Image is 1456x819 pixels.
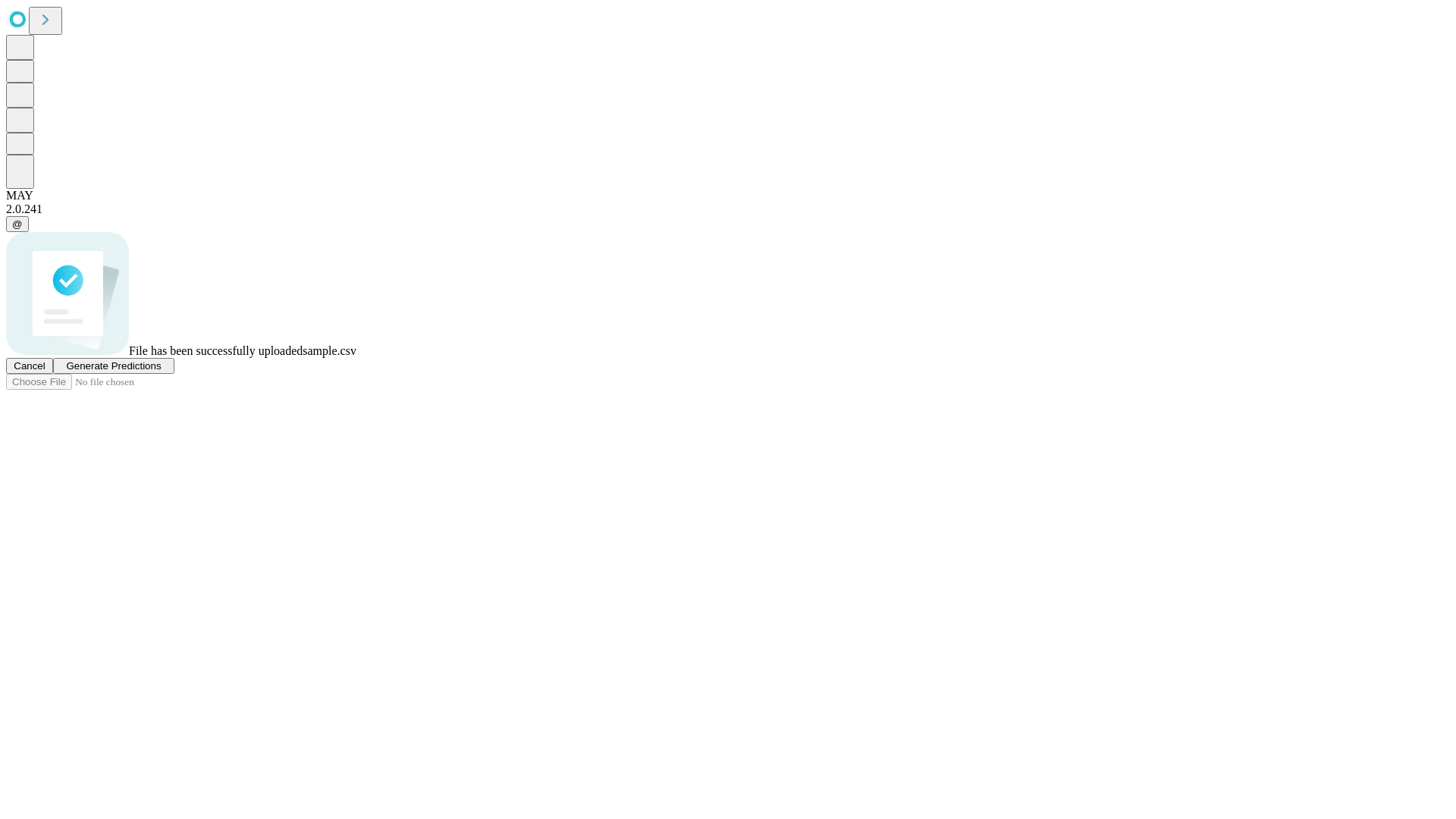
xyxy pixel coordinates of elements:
div: MAY [6,189,1450,202]
span: Generate Predictions [66,360,161,372]
span: Cancel [14,360,45,372]
button: Cancel [6,358,53,374]
button: Generate Predictions [53,358,174,374]
button: @ [6,216,29,232]
span: File has been successfully uploaded [129,344,303,357]
div: 2.0.241 [6,202,1450,216]
span: @ [12,218,23,230]
span: sample.csv [303,344,356,357]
